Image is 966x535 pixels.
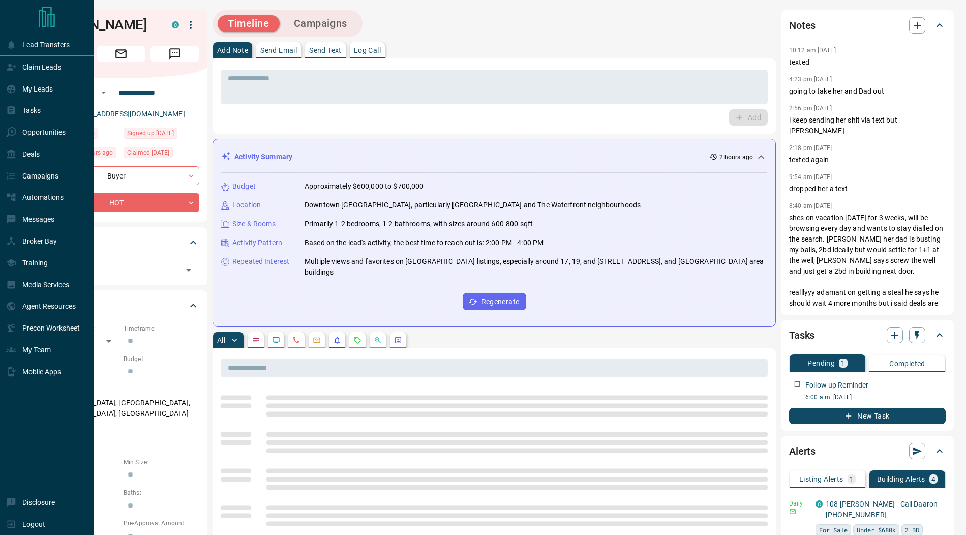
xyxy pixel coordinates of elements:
[43,166,199,185] div: Buyer
[43,17,157,33] h1: [PERSON_NAME]
[232,181,256,192] p: Budget
[272,336,280,344] svg: Lead Browsing Activity
[789,327,814,343] h2: Tasks
[217,337,225,344] p: All
[218,15,280,32] button: Timeline
[805,393,946,402] p: 6:00 a.m. [DATE]
[305,256,767,278] p: Multiple views and favorites on [GEOGRAPHIC_DATA] listings, especially around 17, 19, and [STREET...
[354,47,381,54] p: Log Call
[789,105,832,112] p: 2:56 pm [DATE]
[789,213,946,394] p: shes on vacation [DATE] for 3 weeks, will be browsing every day and wants to stay dialled on the ...
[789,323,946,347] div: Tasks
[292,336,300,344] svg: Calls
[43,293,199,318] div: Criteria
[305,181,424,192] p: Approximately $600,000 to $700,000
[905,525,919,535] span: 2 BD
[789,13,946,38] div: Notes
[789,184,946,194] p: dropped her a text
[150,46,199,62] span: Message
[819,525,848,535] span: For Sale
[719,153,753,162] p: 2 hours ago
[97,46,145,62] span: Email
[394,336,402,344] svg: Agent Actions
[43,385,199,395] p: Areas Searched:
[463,293,526,310] button: Regenerate
[98,86,110,99] button: Open
[124,488,199,497] p: Baths:
[124,354,199,364] p: Budget:
[805,380,868,391] p: Follow up Reminder
[877,475,925,483] p: Building Alerts
[232,219,276,229] p: Size & Rooms
[221,147,767,166] div: Activity Summary2 hours ago
[124,324,199,333] p: Timeframe:
[127,128,174,138] span: Signed up [DATE]
[841,360,845,367] p: 1
[124,147,199,161] div: Thu Jul 10 2025
[789,155,946,165] p: texted again
[789,86,946,97] p: going to take her and Dad out
[374,336,382,344] svg: Opportunities
[789,443,816,459] h2: Alerts
[232,256,289,267] p: Repeated Interest
[789,439,946,463] div: Alerts
[284,15,357,32] button: Campaigns
[43,395,199,422] p: [GEOGRAPHIC_DATA], [GEOGRAPHIC_DATA], [GEOGRAPHIC_DATA], [GEOGRAPHIC_DATA]
[305,200,641,211] p: Downtown [GEOGRAPHIC_DATA], particularly [GEOGRAPHIC_DATA] and The Waterfront neighbourhoods
[127,147,169,158] span: Claimed [DATE]
[252,336,260,344] svg: Notes
[789,57,946,68] p: texted
[889,360,925,367] p: Completed
[789,17,816,34] h2: Notes
[333,336,341,344] svg: Listing Alerts
[789,76,832,83] p: 4:23 pm [DATE]
[260,47,297,54] p: Send Email
[857,525,896,535] span: Under $680k
[43,427,199,436] p: Motivation:
[172,21,179,28] div: condos.ca
[232,200,261,211] p: Location
[816,500,823,508] div: condos.ca
[789,508,796,515] svg: Email
[789,499,809,508] p: Daily
[789,202,832,210] p: 8:40 am [DATE]
[232,237,282,248] p: Activity Pattern
[70,110,185,118] a: [EMAIL_ADDRESS][DOMAIN_NAME]
[807,360,835,367] p: Pending
[313,336,321,344] svg: Emails
[850,475,854,483] p: 1
[305,237,544,248] p: Based on the lead's activity, the best time to reach out is: 2:00 PM - 4:00 PM
[826,500,938,519] a: 108 [PERSON_NAME] - Call Daaron [PHONE_NUMBER]
[124,458,199,467] p: Min Size:
[305,219,533,229] p: Primarily 1-2 bedrooms, 1-2 bathrooms, with sizes around 600-800 sqft
[353,336,361,344] svg: Requests
[43,230,199,255] div: Tags
[43,193,199,212] div: HOT
[789,115,946,136] p: i keep sending her shit via text but [PERSON_NAME]
[309,47,342,54] p: Send Text
[234,152,292,162] p: Activity Summary
[217,47,248,54] p: Add Note
[124,128,199,142] div: Sun Nov 07 2021
[789,144,832,152] p: 2:18 pm [DATE]
[789,408,946,424] button: New Task
[124,519,199,528] p: Pre-Approval Amount:
[799,475,843,483] p: Listing Alerts
[182,263,196,277] button: Open
[789,47,836,54] p: 10:12 am [DATE]
[931,475,935,483] p: 4
[789,173,832,181] p: 9:54 am [DATE]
